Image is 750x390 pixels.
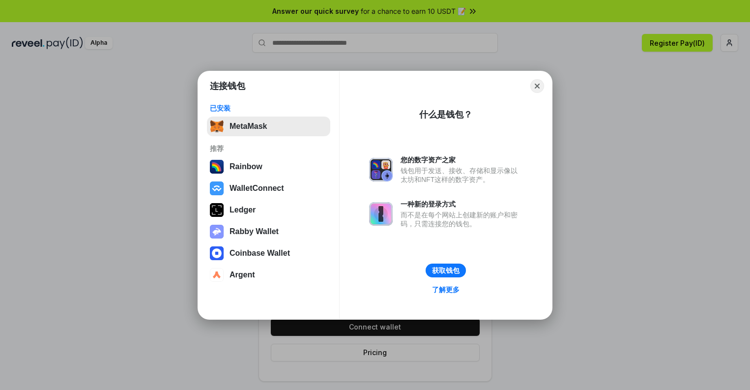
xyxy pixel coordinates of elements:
h1: 连接钱包 [210,80,245,92]
div: 推荐 [210,144,327,153]
div: 而不是在每个网站上创建新的账户和密码，只需连接您的钱包。 [401,210,522,228]
div: 您的数字资产之家 [401,155,522,164]
div: WalletConnect [230,184,284,193]
div: 获取钱包 [432,266,460,275]
img: svg+xml,%3Csvg%20width%3D%2228%22%20height%3D%2228%22%20viewBox%3D%220%200%2028%2028%22%20fill%3D... [210,268,224,282]
button: 获取钱包 [426,264,466,277]
button: Rabby Wallet [207,222,330,241]
div: Rabby Wallet [230,227,279,236]
button: Coinbase Wallet [207,243,330,263]
img: svg+xml,%3Csvg%20fill%3D%22none%22%20height%3D%2233%22%20viewBox%3D%220%200%2035%2033%22%20width%... [210,120,224,133]
button: MetaMask [207,117,330,136]
button: Argent [207,265,330,285]
div: 已安装 [210,104,327,113]
div: Ledger [230,206,256,214]
div: Rainbow [230,162,262,171]
img: svg+xml,%3Csvg%20xmlns%3D%22http%3A%2F%2Fwww.w3.org%2F2000%2Fsvg%22%20fill%3D%22none%22%20viewBox... [369,202,393,226]
img: svg+xml,%3Csvg%20width%3D%2228%22%20height%3D%2228%22%20viewBox%3D%220%200%2028%2028%22%20fill%3D... [210,181,224,195]
div: 一种新的登录方式 [401,200,522,209]
img: svg+xml,%3Csvg%20width%3D%2228%22%20height%3D%2228%22%20viewBox%3D%220%200%2028%2028%22%20fill%3D... [210,246,224,260]
div: 什么是钱包？ [419,109,472,120]
a: 了解更多 [426,283,465,296]
button: Close [530,79,544,93]
img: svg+xml,%3Csvg%20xmlns%3D%22http%3A%2F%2Fwww.w3.org%2F2000%2Fsvg%22%20fill%3D%22none%22%20viewBox... [210,225,224,239]
button: Ledger [207,200,330,220]
div: Argent [230,270,255,279]
button: WalletConnect [207,179,330,198]
div: 钱包用于发送、接收、存储和显示像以太坊和NFT这样的数字资产。 [401,166,522,184]
button: Rainbow [207,157,330,177]
img: svg+xml,%3Csvg%20xmlns%3D%22http%3A%2F%2Fwww.w3.org%2F2000%2Fsvg%22%20fill%3D%22none%22%20viewBox... [369,158,393,181]
div: Coinbase Wallet [230,249,290,258]
img: svg+xml,%3Csvg%20xmlns%3D%22http%3A%2F%2Fwww.w3.org%2F2000%2Fsvg%22%20width%3D%2228%22%20height%3... [210,203,224,217]
div: MetaMask [230,122,267,131]
img: svg+xml,%3Csvg%20width%3D%22120%22%20height%3D%22120%22%20viewBox%3D%220%200%20120%20120%22%20fil... [210,160,224,174]
div: 了解更多 [432,285,460,294]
